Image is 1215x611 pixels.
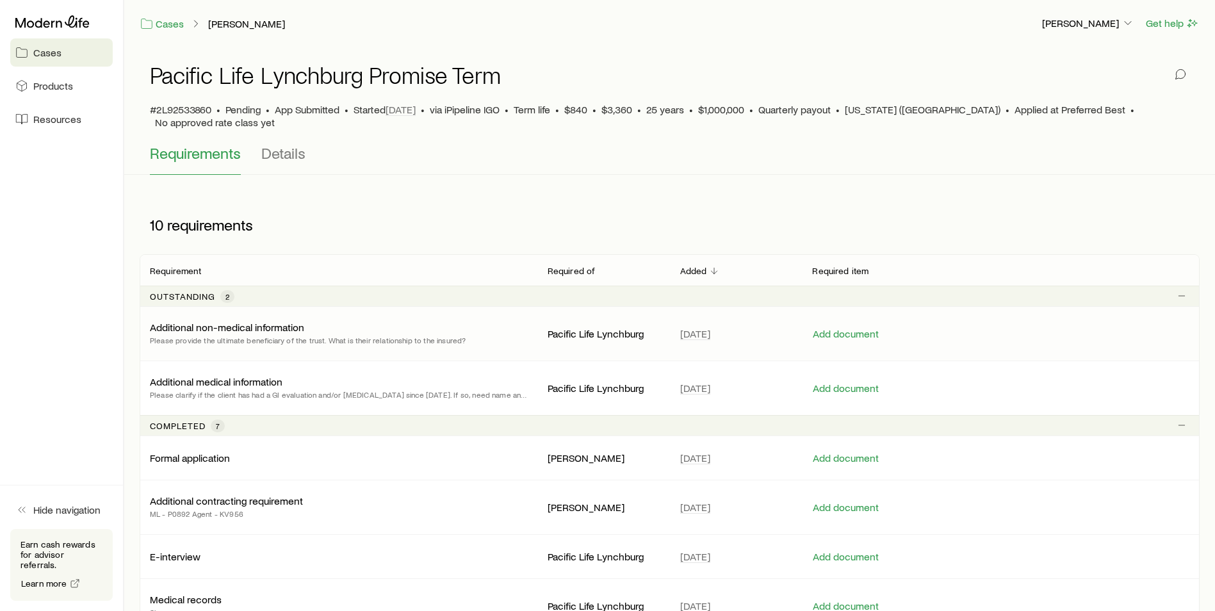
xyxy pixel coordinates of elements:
[758,103,831,116] span: Quarterly payout
[225,291,229,302] span: 2
[150,216,163,234] span: 10
[33,46,61,59] span: Cases
[548,382,660,395] p: Pacific Life Lynchburg
[749,103,753,116] span: •
[150,144,1189,175] div: Application details tabs
[812,501,879,514] button: Add document
[150,550,200,563] p: E-interview
[386,103,416,116] span: [DATE]
[680,327,710,340] span: [DATE]
[698,103,744,116] span: $1,000,000
[10,496,113,524] button: Hide navigation
[555,103,559,116] span: •
[10,529,113,601] div: Earn cash rewards for advisor referrals.Learn more
[20,539,102,570] p: Earn cash rewards for advisor referrals.
[812,551,879,563] button: Add document
[208,18,286,30] a: [PERSON_NAME]
[1015,103,1125,116] span: Applied at Preferred Best
[150,144,241,162] span: Requirements
[150,334,466,346] p: Please provide the ultimate beneficiary of the trust. What is their relationship to the insured?
[150,507,303,520] p: ML - P0892 Agent - KV956
[150,593,222,606] p: Medical records
[548,501,660,514] p: [PERSON_NAME]
[225,103,261,116] p: Pending
[680,266,707,276] p: Added
[845,103,1000,116] span: [US_STATE] ([GEOGRAPHIC_DATA])
[150,452,230,464] p: Formal application
[548,452,660,464] p: [PERSON_NAME]
[10,72,113,100] a: Products
[430,103,500,116] span: via iPipeline IGO
[564,103,587,116] span: $840
[266,103,270,116] span: •
[150,291,215,302] p: Outstanding
[150,62,500,88] h1: Pacific Life Lynchburg Promise Term
[637,103,641,116] span: •
[592,103,596,116] span: •
[601,103,632,116] span: $3,360
[140,17,184,31] a: Cases
[216,421,220,431] span: 7
[548,266,596,276] p: Required of
[421,103,425,116] span: •
[33,503,101,516] span: Hide navigation
[1042,17,1134,29] p: [PERSON_NAME]
[812,266,868,276] p: Required item
[548,550,660,563] p: Pacific Life Lynchburg
[680,382,710,395] span: [DATE]
[1145,16,1200,31] button: Get help
[812,452,879,464] button: Add document
[1130,103,1134,116] span: •
[150,421,206,431] p: Completed
[689,103,693,116] span: •
[345,103,348,116] span: •
[505,103,509,116] span: •
[354,103,416,116] p: Started
[261,144,306,162] span: Details
[155,116,275,129] span: No approved rate class yet
[836,103,840,116] span: •
[680,501,710,514] span: [DATE]
[680,452,710,464] span: [DATE]
[680,550,710,563] span: [DATE]
[33,79,73,92] span: Products
[275,103,339,116] span: App Submitted
[150,321,304,334] p: Additional non-medical information
[216,103,220,116] span: •
[150,103,211,116] span: #2L92533860
[1006,103,1009,116] span: •
[548,327,660,340] p: Pacific Life Lynchburg
[150,375,282,388] p: Additional medical information
[150,388,527,401] p: Please clarify if the client has had a GI evaluation and/or [MEDICAL_DATA] since [DATE]. If so, n...
[33,113,81,126] span: Resources
[646,103,684,116] span: 25 years
[21,579,67,588] span: Learn more
[167,216,253,234] span: requirements
[10,105,113,133] a: Resources
[1041,16,1135,31] button: [PERSON_NAME]
[812,382,879,395] button: Add document
[150,266,201,276] p: Requirement
[514,103,550,116] span: Term life
[10,38,113,67] a: Cases
[812,328,879,340] button: Add document
[150,494,303,507] p: Additional contracting requirement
